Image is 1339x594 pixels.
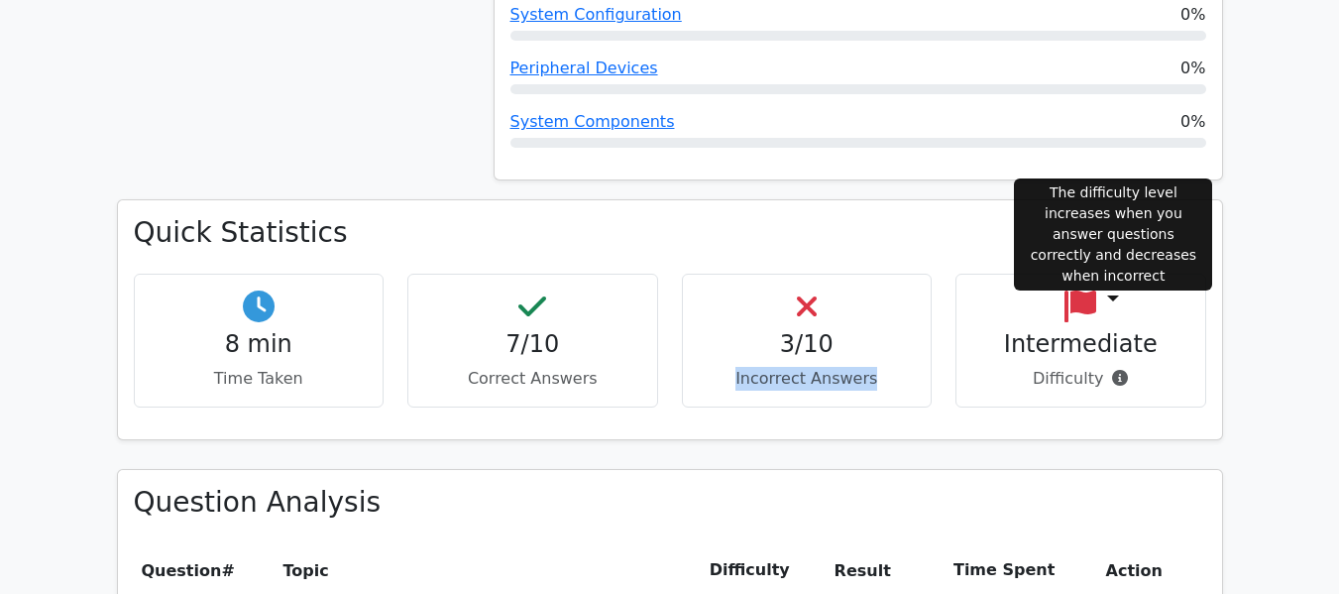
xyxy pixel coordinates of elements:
[134,216,1206,250] h3: Quick Statistics
[510,5,682,24] a: System Configuration
[972,367,1189,391] p: Difficulty
[699,330,916,359] h4: 3/10
[424,330,641,359] h4: 7/10
[1014,178,1212,291] div: The difficulty level increases when you answer questions correctly and decreases when incorrect
[424,367,641,391] p: Correct Answers
[142,561,222,580] span: Question
[510,112,675,131] a: System Components
[134,486,1206,520] h3: Question Analysis
[699,367,916,391] p: Incorrect Answers
[1180,110,1205,134] span: 0%
[151,330,368,359] h4: 8 min
[151,367,368,391] p: Time Taken
[1180,57,1205,80] span: 0%
[1180,3,1205,27] span: 0%
[510,59,658,77] a: Peripheral Devices
[972,330,1189,359] h4: Intermediate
